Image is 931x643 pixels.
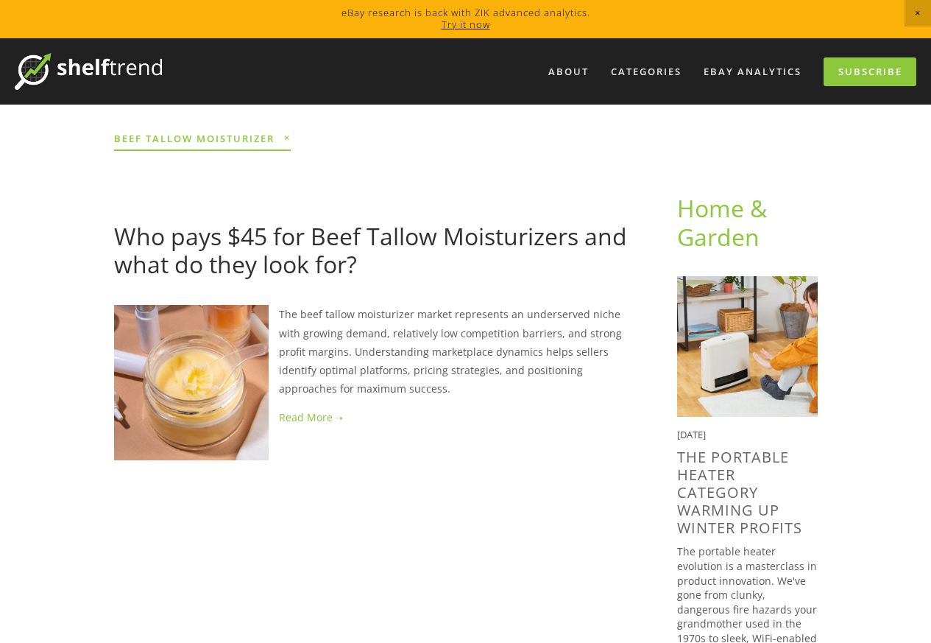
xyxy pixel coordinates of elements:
a: Home & Garden [677,192,773,252]
span: beef tallow moisturizer [114,131,291,144]
a: eBay Analytics [694,60,811,84]
a: beef tallow moisturizer [114,127,291,151]
a: Try it now [442,18,490,31]
a: About [539,60,598,84]
img: ShelfTrend [15,53,162,90]
div: Categories [601,60,691,84]
p: The beef tallow moisturizer market represents an underserved niche with growing demand, relativel... [114,305,630,398]
a: The Portable Heater Category Warming Up Winter Profits [677,447,802,538]
time: [DATE] [677,428,706,441]
img: Who pays $45 for Beef Tallow Moisturizers and what do they look for? [114,305,269,460]
a: [DATE] [114,197,147,211]
a: Who pays $45 for Beef Tallow Moisturizers and what do they look for? [114,220,627,280]
img: The Portable Heater Category Warming Up Winter Profits [677,276,818,417]
a: Subscribe [824,57,916,86]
